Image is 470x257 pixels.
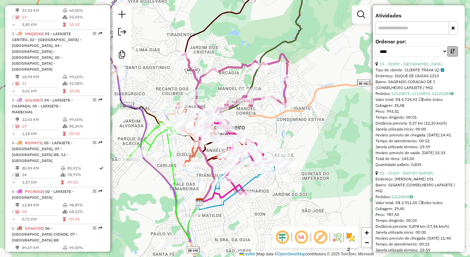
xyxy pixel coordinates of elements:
[22,21,62,28] td: 3,85 KM
[375,150,462,156] div: Horário previsto de saída: [DATE] 15:33
[375,126,462,132] div: Janela utilizada início: 00:00
[63,124,68,128] i: % de utilização da cubagem
[15,9,19,12] i: Distância Total
[256,252,257,256] span: |
[375,223,462,229] div: Distância prevista: 0,878 km (17,56 km/h)
[331,232,342,243] img: Fluxo de ruas
[63,89,66,93] i: Tempo total em rota
[93,98,96,102] em: Opções
[12,140,73,163] span: | 05 - LAFAIETE - [GEOGRAPHIC_DATA], 07 - [GEOGRAPHIC_DATA] BR, 13 - [GEOGRAPHIC_DATA]
[375,182,462,194] div: Bairro: GIGANTE (CONSELHEIRO LAFAIETE / MG)
[15,124,19,128] i: Total de Atividades
[12,140,73,163] span: 4 -
[238,251,375,257] div: Map data © contributors,© 2025 TomTom, Microsoft
[116,48,129,63] a: Criar modelo
[22,130,62,137] td: 1,18 KM
[12,21,15,28] td: =
[375,194,462,200] div: Pedidos:
[22,172,60,178] td: 24
[15,210,19,214] i: Total de Atividades
[93,141,96,145] em: Opções
[22,116,62,123] td: 22,43 KM
[15,166,19,170] i: Distância Total
[214,140,230,146] div: Atividade não roteirizada - SUPERMERCADO AZEVEDO
[375,61,462,168] div: Tempo de atendimento: 00:52
[98,189,102,193] em: Rota exportada
[375,247,462,253] div: Janela utilizada término: 23:59
[63,217,66,221] i: Tempo total em rota
[15,203,19,207] i: Distância Total
[12,226,77,243] span: 6 -
[69,88,102,94] td: 10:05
[63,15,68,19] i: % de utilização da cubagem
[375,120,462,126] div: Distância prevista: 0,37 km (22,20 km/h)
[12,31,81,72] span: | 01 - LAFAIETE CENTRO, 02 - [GEOGRAPHIC_DATA] - [GEOGRAPHIC_DATA], 04 - [GEOGRAPHIC_DATA] - [GEO...
[22,14,62,20] td: 14
[25,98,42,103] span: QUL5067
[375,79,462,91] div: Bairro: SAGRADO CORACAO DE J (CONSELHEIRO LAFAIETE / MG)
[375,114,462,120] div: Tempo dirigindo: 00:01
[116,25,129,40] a: Exportar sessão
[375,206,462,212] div: Cubagem: 29,40
[195,198,204,206] img: Farid - Conselheiro Lafaiete
[375,144,462,150] div: Janela utilizada término: 23:59
[69,74,102,80] td: 99,60%
[69,21,102,28] td: 10:17
[22,165,60,172] td: 80,99 KM
[239,252,255,256] a: Leaflet
[375,229,462,235] div: Janela utilizada início: 00:00
[69,116,102,123] td: 99,60%
[98,32,102,35] em: Rota exportada
[25,31,42,36] span: HNQ5I40
[22,179,60,186] td: 3,37 KM
[365,238,369,246] span: −
[419,200,443,205] span: Exibir todos
[22,74,62,80] td: 18,94 KM
[312,229,328,245] span: Exibir rótulo
[375,103,462,108] div: Cubagem: 35,08
[69,208,102,215] td: 68,22%
[12,179,15,186] td: =
[22,80,62,87] td: 31
[69,130,102,137] td: 09:53
[380,61,443,66] a: 15 - 30309 - [GEOGRAPHIC_DATA].
[447,46,458,57] button: Ordem decrescente
[12,172,15,178] td: /
[362,228,372,238] a: Zoom in
[405,67,444,73] span: CLIENTE TRAVA (Ç)
[93,189,96,193] em: Opções
[22,202,62,208] td: 12,84 KM
[391,91,454,96] a: 12120873, 12120874, 12121084
[419,97,443,102] span: Exibir todos
[22,216,62,222] td: 0,71 KM
[22,88,62,94] td: 0,61 KM
[61,173,66,177] i: % de utilização da cubagem
[12,130,15,137] td: =
[98,98,102,102] em: Rota exportada
[15,82,19,85] i: Total de Atividades
[12,98,73,114] span: | 04 - LAFAIETE - CHAPADA, 05 - LAFAIETE - MARECHAL
[365,228,369,237] span: +
[375,235,462,241] div: Horário previsto de chegada: [DATE] 11:40
[63,118,68,122] i: % de utilização do peso
[12,123,15,129] td: /
[375,97,462,103] div: Valor total: R$ 5.724,93
[98,226,102,230] em: Rota exportada
[410,195,413,199] i: Observações
[375,176,462,182] div: Endereço: [PERSON_NAME] 191
[375,162,462,168] div: Quantidade pallets: 0,835
[15,75,19,79] i: Distância Total
[216,140,232,147] div: Atividade não roteirizada - SUPERMERCADO AZEVEDO
[116,8,129,23] a: Nova sessão e pesquisa
[222,137,238,143] div: Atividade não roteirizada - BAR DA CIDA
[375,37,462,45] label: Ordenar por:
[380,171,434,175] a: 12 - 15339 - BAR DO SAMUEL
[12,189,74,200] span: 5 -
[274,229,290,245] span: Ocultar deslocamento
[69,7,102,14] td: 64,00%
[63,75,68,79] i: % de utilização do peso
[22,7,62,14] td: 53,92 KM
[61,166,66,170] i: % de utilização do peso
[69,216,102,222] td: 09:41
[375,108,462,114] div: Peso: 993,51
